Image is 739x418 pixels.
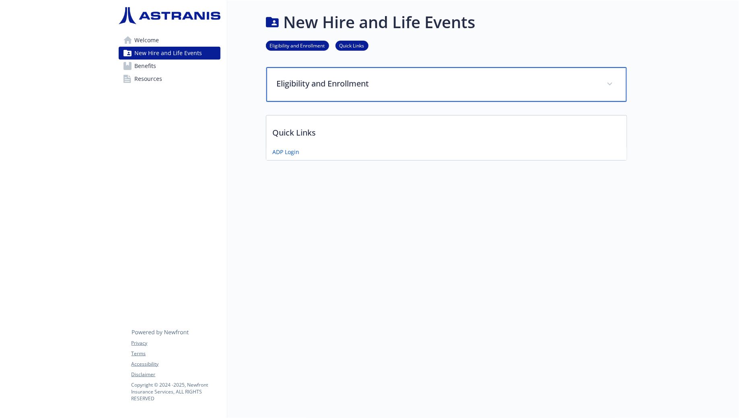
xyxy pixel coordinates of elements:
[119,72,220,85] a: Resources
[284,10,476,34] h1: New Hire and Life Events
[266,67,627,102] div: Eligibility and Enrollment
[119,34,220,47] a: Welcome
[273,148,300,156] a: ADP Login
[266,41,329,49] a: Eligibility and Enrollment
[135,72,163,85] span: Resources
[119,60,220,72] a: Benefits
[277,78,597,90] p: Eligibility and Enrollment
[132,381,220,402] p: Copyright © 2024 - 2025 , Newfront Insurance Services, ALL RIGHTS RESERVED
[119,47,220,60] a: New Hire and Life Events
[135,60,156,72] span: Benefits
[336,41,368,49] a: Quick Links
[135,47,202,60] span: New Hire and Life Events
[132,340,220,347] a: Privacy
[266,115,627,145] p: Quick Links
[132,360,220,368] a: Accessibility
[132,350,220,357] a: Terms
[132,371,220,378] a: Disclaimer
[135,34,159,47] span: Welcome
